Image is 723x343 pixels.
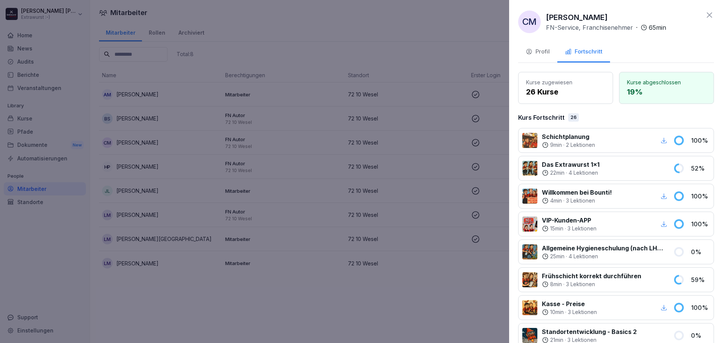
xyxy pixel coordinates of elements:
p: 3 Lektionen [566,280,595,288]
p: 15 min [550,225,563,232]
div: · [542,308,597,316]
div: Profil [526,47,550,56]
p: 3 Lektionen [566,197,595,204]
div: · [542,141,595,149]
div: · [542,169,599,177]
p: 100 % [691,220,710,229]
p: Standortentwicklung - Basics 2 [542,327,637,336]
p: 52 % [691,164,710,173]
div: · [546,23,666,32]
button: Fortschritt [557,42,610,63]
p: Frühschicht korrekt durchführen [542,271,641,280]
div: CM [518,11,541,33]
p: Allgemeine Hygieneschulung (nach LHMV §4) [542,244,664,253]
p: Willkommen bei Bounti! [542,188,612,197]
p: 3 Lektionen [567,225,596,232]
p: 26 Kurse [526,86,605,98]
p: Kurs Fortschritt [518,113,564,122]
p: 4 min [550,197,562,204]
div: · [542,280,641,288]
p: VIP-Kunden-APP [542,216,596,225]
div: 26 [568,113,579,122]
p: 100 % [691,303,710,312]
p: FN-Service, Franchisenehmer [546,23,633,32]
p: 0 % [691,247,710,256]
p: 59 % [691,275,710,284]
div: · [542,225,596,232]
p: 19 % [627,86,706,98]
p: Kasse - Preise [542,299,597,308]
p: 22 min [550,169,564,177]
div: Fortschritt [565,47,602,56]
p: 8 min [550,280,562,288]
button: Profil [518,42,557,63]
p: 2 Lektionen [566,141,595,149]
p: 4 Lektionen [569,169,598,177]
p: 65 min [649,23,666,32]
p: Das Extrawurst 1x1 [542,160,599,169]
p: 25 min [550,253,564,260]
p: Kurse abgeschlossen [627,78,706,86]
p: 100 % [691,136,710,145]
div: · [542,253,664,260]
p: Schichtplanung [542,132,595,141]
p: 9 min [550,141,562,149]
p: [PERSON_NAME] [546,12,608,23]
p: 3 Lektionen [568,308,597,316]
div: · [542,197,612,204]
p: 10 min [550,308,564,316]
p: Kurse zugewiesen [526,78,605,86]
p: 100 % [691,192,710,201]
p: 0 % [691,331,710,340]
p: 4 Lektionen [569,253,598,260]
